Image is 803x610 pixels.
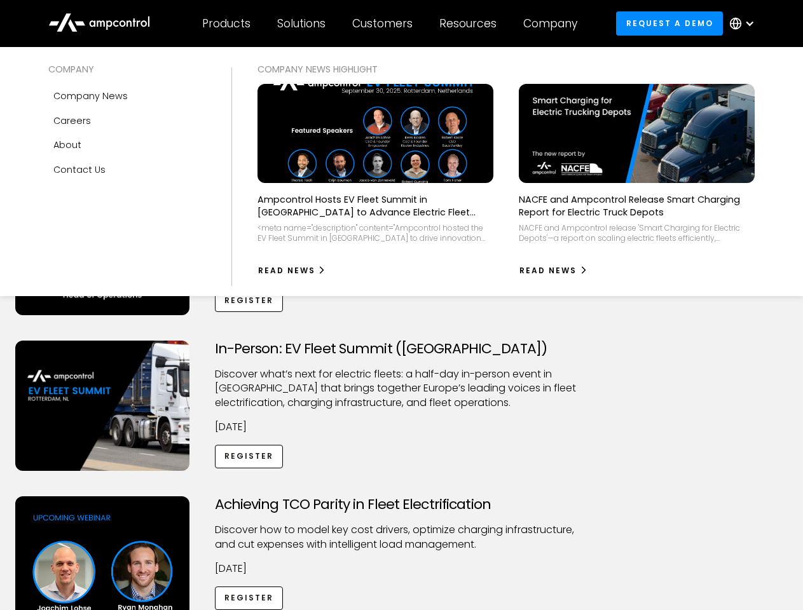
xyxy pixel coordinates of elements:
div: Read News [519,265,577,276]
div: COMPANY [48,62,206,76]
div: Customers [352,17,413,30]
div: Products [202,17,251,30]
div: Contact Us [53,163,106,177]
a: Request a demo [616,11,723,35]
a: Read News [257,261,327,281]
a: Read News [519,261,588,281]
a: Register [215,445,284,468]
p: NACFE and Ampcontrol Release Smart Charging Report for Electric Truck Depots [519,193,755,219]
a: Register [215,586,284,610]
div: Resources [439,17,497,30]
h3: In-Person: EV Fleet Summit ([GEOGRAPHIC_DATA]) [215,341,589,357]
h3: Achieving TCO Parity in Fleet Electrification [215,496,589,513]
p: Discover how to model key cost drivers, optimize charging infrastructure, and cut expenses with i... [215,523,589,552]
p: Ampcontrol Hosts EV Fleet Summit in [GEOGRAPHIC_DATA] to Advance Electric Fleet Management in [GE... [257,193,493,219]
p: [DATE] [215,562,589,576]
a: Contact Us [48,158,206,182]
div: Solutions [277,17,326,30]
div: Company [523,17,577,30]
div: Read News [258,265,315,276]
div: Careers [53,114,91,128]
a: About [48,133,206,157]
a: Careers [48,109,206,133]
a: Register [215,288,284,312]
div: About [53,138,81,152]
div: COMPANY NEWS Highlight [257,62,755,76]
a: Company news [48,84,206,108]
div: <meta name="description" content="Ampcontrol hosted the EV Fleet Summit in [GEOGRAPHIC_DATA] to d... [257,223,493,243]
p: ​Discover what’s next for electric fleets: a half-day in-person event in [GEOGRAPHIC_DATA] that b... [215,367,589,410]
div: NACFE and Ampcontrol release 'Smart Charging for Electric Depots'—a report on scaling electric fl... [519,223,755,243]
p: [DATE] [215,420,589,434]
div: Company news [53,89,128,103]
